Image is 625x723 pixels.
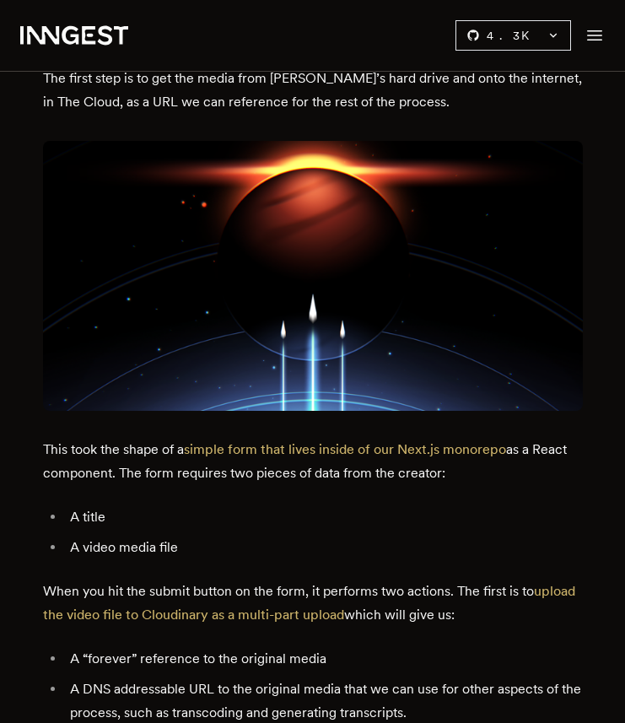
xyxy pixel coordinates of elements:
span: 4.3 K [487,27,540,44]
li: A “forever” reference to the original media [65,647,583,671]
li: A title [65,505,583,529]
a: simple form that lives inside of our Next.js monorepo [184,441,506,457]
p: When you hit the submit button on the form, it performs two actions. The first is to which will g... [43,580,583,627]
p: The first step is to get the media from [PERSON_NAME]’s hard drive and onto the internet, in The ... [43,67,583,114]
a: upload the video file to Cloudinary as a multi-part upload [43,583,575,623]
li: A video media file [65,536,583,559]
p: This took the shape of a as a React component. The form requires two pieces of data from the crea... [43,438,583,485]
img: screenshot of the epic web dev tip upload form [43,141,583,411]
